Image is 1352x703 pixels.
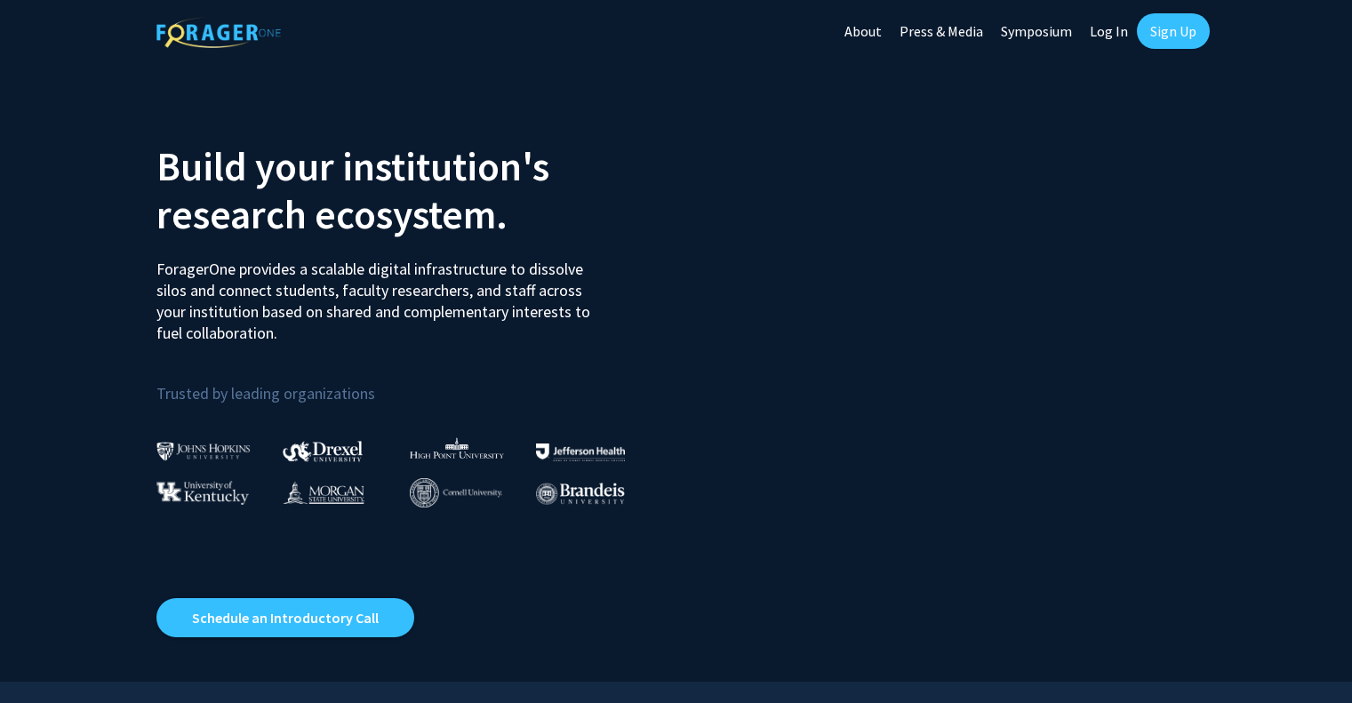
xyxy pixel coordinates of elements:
[536,483,625,505] img: Brandeis University
[156,17,281,48] img: ForagerOne Logo
[156,142,663,238] h2: Build your institution's research ecosystem.
[283,481,364,504] img: Morgan State University
[410,437,504,459] img: High Point University
[156,245,603,344] p: ForagerOne provides a scalable digital infrastructure to dissolve silos and connect students, fac...
[156,358,663,407] p: Trusted by leading organizations
[156,598,414,637] a: Opens in a new tab
[410,478,502,507] img: Cornell University
[156,442,251,460] img: Johns Hopkins University
[1137,13,1210,49] a: Sign Up
[536,443,625,460] img: Thomas Jefferson University
[283,441,363,461] img: Drexel University
[156,481,249,505] img: University of Kentucky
